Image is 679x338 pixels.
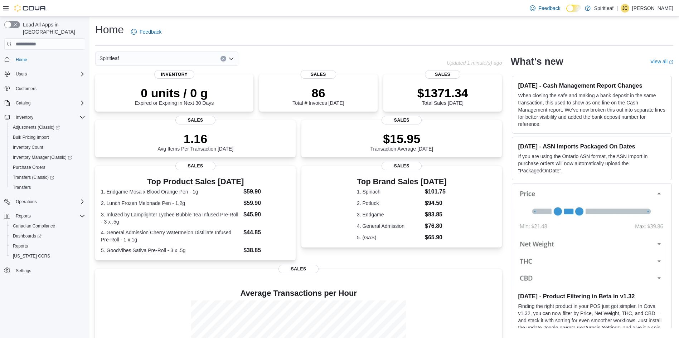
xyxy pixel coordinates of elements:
span: JC [622,4,628,13]
a: Customers [13,84,39,93]
span: Dashboards [13,233,42,239]
button: Users [13,70,30,78]
p: If you are using the Ontario ASN format, the ASN Import in purchase orders will now automatically... [518,153,666,174]
div: Avg Items Per Transaction [DATE] [157,132,233,152]
span: Purchase Orders [13,165,45,170]
button: Operations [1,197,88,207]
a: Feedback [527,1,563,15]
a: Feedback [128,25,164,39]
span: Inventory Manager (Classic) [13,155,72,160]
button: [US_STATE] CCRS [7,251,88,261]
a: Inventory Count [10,143,46,152]
button: Reports [7,241,88,251]
span: Reports [13,243,28,249]
span: Inventory [154,70,194,79]
dd: $76.80 [425,222,447,230]
dt: 5. (GAS) [357,234,422,241]
span: Sales [301,70,336,79]
button: Inventory [13,113,36,122]
button: Reports [13,212,34,220]
h3: Top Brand Sales [DATE] [357,177,447,186]
span: Home [16,57,27,63]
div: Total Sales [DATE] [417,86,468,106]
span: Transfers [10,183,85,192]
dd: $38.85 [243,246,290,255]
span: Inventory Manager (Classic) [10,153,85,162]
span: Bulk Pricing Import [10,133,85,142]
span: Sales [175,162,215,170]
span: Reports [13,212,85,220]
span: Users [13,70,85,78]
span: Inventory [13,113,85,122]
div: Expired or Expiring in Next 30 Days [135,86,214,106]
button: Inventory Count [7,142,88,152]
a: Transfers (Classic) [10,173,57,182]
dt: 4. General Admission [357,222,422,230]
svg: External link [669,60,673,64]
a: Canadian Compliance [10,222,58,230]
a: View allExternal link [650,59,673,64]
span: Canadian Compliance [10,222,85,230]
h2: What's new [510,56,563,67]
span: Bulk Pricing Import [13,134,49,140]
span: Washington CCRS [10,252,85,260]
span: Customers [13,84,85,93]
span: Transfers [13,185,31,190]
dt: 1. Spinach [357,188,422,195]
dt: 5. GoodVibes Sativa Pre-Roll - 3 x .5g [101,247,241,254]
p: $1371.34 [417,86,468,100]
span: Load All Apps in [GEOGRAPHIC_DATA] [20,21,85,35]
button: Customers [1,83,88,94]
div: Transaction Average [DATE] [370,132,433,152]
span: Sales [175,116,215,124]
dt: 2. Lunch Frozen Melonade Pen - 1.2g [101,200,241,207]
a: Transfers (Classic) [7,172,88,182]
p: | [616,4,618,13]
p: 0 units / 0 g [135,86,214,100]
span: Sales [382,116,422,124]
a: Reports [10,242,31,250]
h4: Average Transactions per Hour [101,289,496,298]
span: Reports [16,213,31,219]
a: Adjustments (Classic) [7,122,88,132]
a: [US_STATE] CCRS [10,252,53,260]
dd: $59.90 [243,187,290,196]
dd: $45.90 [243,210,290,219]
a: Inventory Manager (Classic) [7,152,88,162]
span: Catalog [13,99,85,107]
span: Adjustments (Classic) [10,123,85,132]
button: Operations [13,197,40,206]
span: Operations [13,197,85,206]
button: Users [1,69,88,79]
span: Inventory Count [10,143,85,152]
a: Inventory Manager (Classic) [10,153,75,162]
span: Sales [425,70,460,79]
nav: Complex example [4,51,85,294]
dt: 1. Endgame Mosa x Blood Orange Pen - 1g [101,188,241,195]
button: Transfers [7,182,88,192]
dt: 3. Infuzed by Lamplighter Lychee Bubble Tea Infused Pre-Roll - 3 x .5g [101,211,241,225]
span: Feedback [140,28,161,35]
div: Jim C [621,4,629,13]
p: When closing the safe and making a bank deposit in the same transaction, this used to show as one... [518,92,666,128]
span: Reports [10,242,85,250]
a: Dashboards [10,232,44,240]
span: Purchase Orders [10,163,85,172]
p: 86 [292,86,344,100]
dd: $101.75 [425,187,447,196]
dt: 4. General Admission Cherry Watermelon Distillate Infused Pre-Roll - 1 x 1g [101,229,241,243]
button: Catalog [13,99,33,107]
button: Inventory [1,112,88,122]
h3: [DATE] - Cash Management Report Changes [518,82,666,89]
span: Users [16,71,27,77]
button: Reports [1,211,88,221]
p: $15.95 [370,132,433,146]
dd: $59.90 [243,199,290,207]
button: Purchase Orders [7,162,88,172]
h3: [DATE] - Product Filtering in Beta in v1.32 [518,293,666,300]
a: Adjustments (Classic) [10,123,63,132]
p: Updated 1 minute(s) ago [447,60,502,66]
button: Bulk Pricing Import [7,132,88,142]
span: Inventory Count [13,144,43,150]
